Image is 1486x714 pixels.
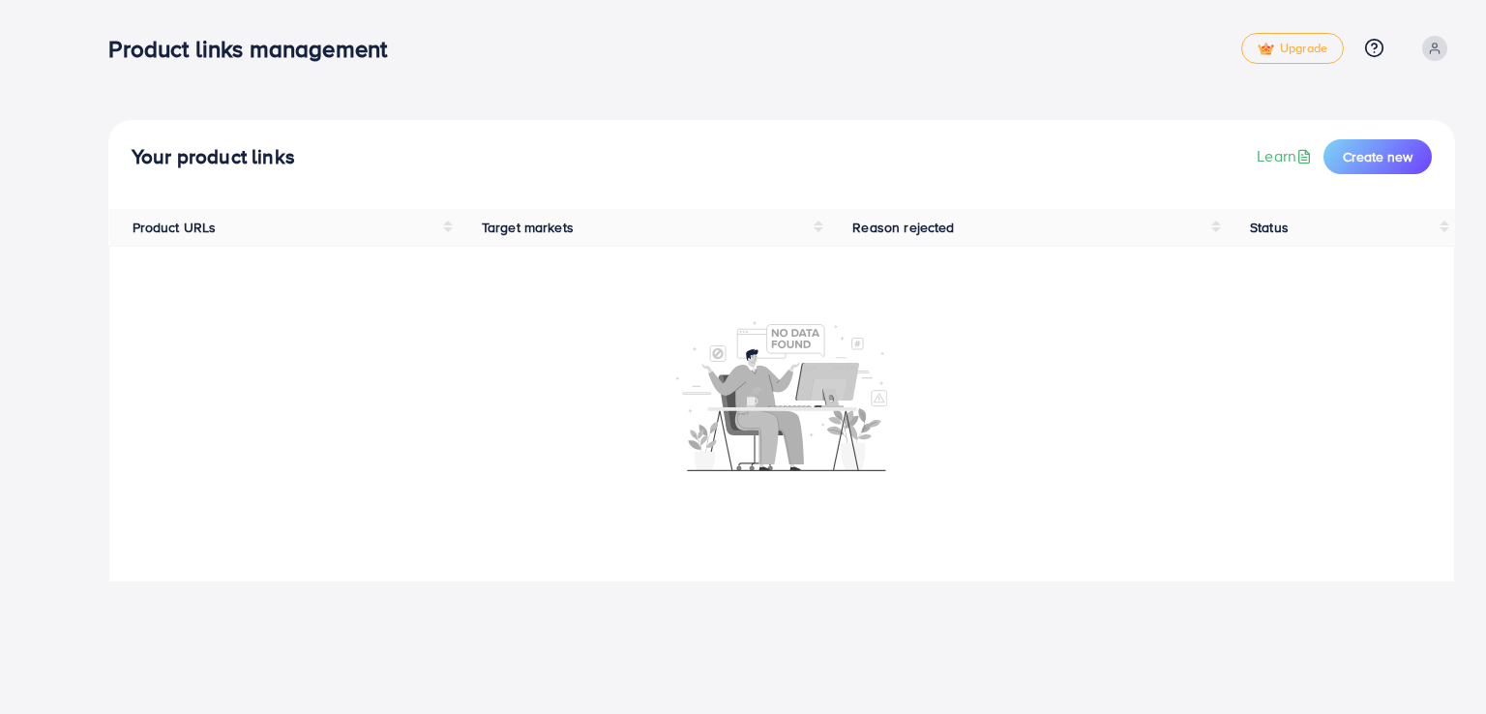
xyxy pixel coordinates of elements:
a: Learn [1257,145,1316,167]
span: Status [1250,218,1289,237]
span: Product URLs [133,218,217,237]
span: Target markets [482,218,574,237]
button: Create new [1323,139,1432,174]
span: Upgrade [1258,42,1327,56]
img: tick [1258,43,1274,56]
a: tickUpgrade [1241,33,1344,64]
span: Reason rejected [852,218,954,237]
img: No account [676,319,887,471]
h4: Your product links [132,145,295,169]
span: Create new [1343,147,1412,166]
h3: Product links management [108,35,402,63]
